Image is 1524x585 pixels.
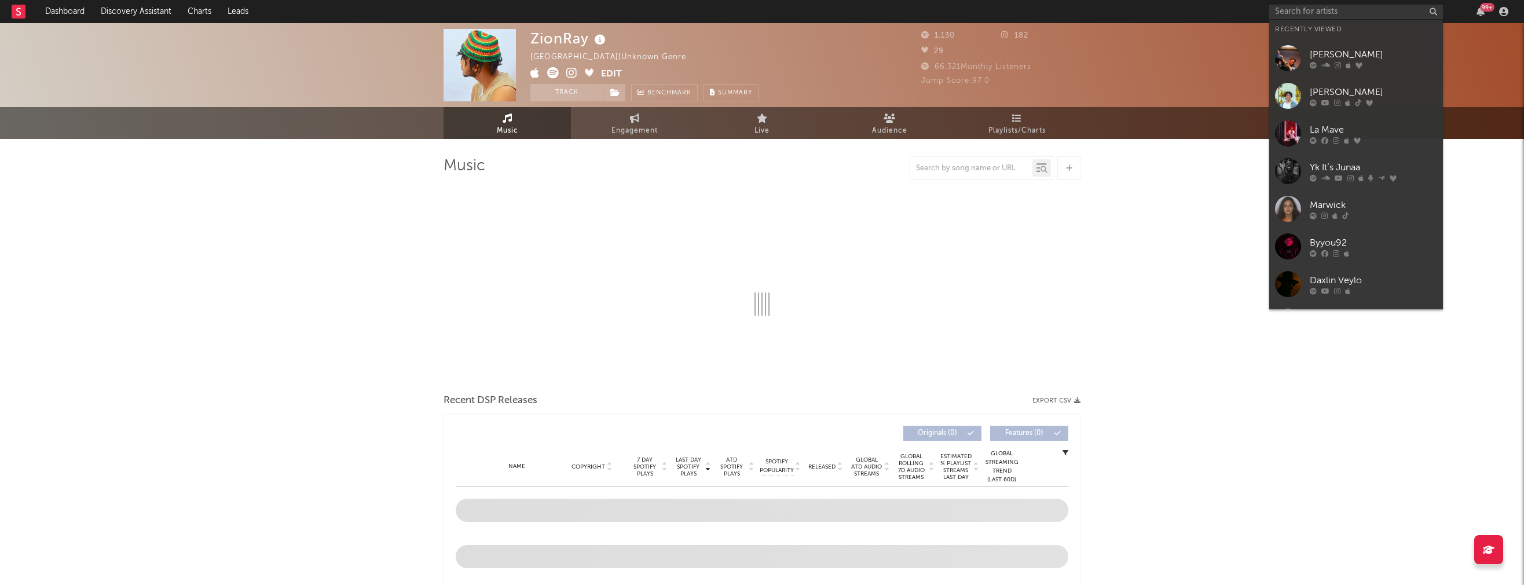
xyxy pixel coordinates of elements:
span: Last Day Spotify Plays [673,456,704,477]
span: Estimated % Playlist Streams Last Day [940,453,972,481]
span: Spotify Popularity [760,458,794,475]
div: La Mave [1310,123,1437,137]
span: Live [754,124,770,138]
span: Copyright [571,463,605,470]
div: Name [479,462,555,471]
input: Search by song name or URL [910,164,1032,173]
a: La Mave [1269,115,1443,152]
input: Search for artists [1269,5,1443,19]
span: Summary [718,90,752,96]
a: Playlists/Charts [953,107,1080,139]
button: Track [530,84,603,101]
button: Edit [601,67,622,82]
span: Playlists/Charts [988,124,1046,138]
span: Music [497,124,518,138]
div: Byyou92 [1310,236,1437,250]
span: Benchmark [647,86,691,100]
div: [PERSON_NAME] [1310,85,1437,99]
span: Global Rolling 7D Audio Streams [895,453,927,481]
a: Byyou92 [1269,228,1443,265]
a: Benchmark [631,84,698,101]
span: 66,321 Monthly Listeners [921,63,1031,71]
div: [PERSON_NAME] [1310,47,1437,61]
div: 99 + [1480,3,1494,12]
button: 99+ [1477,7,1485,16]
span: Jump Score: 97.0 [921,77,990,85]
span: Global ATD Audio Streams [851,456,882,477]
div: Global Streaming Trend (Last 60D) [984,449,1019,484]
div: Marwick [1310,198,1437,212]
span: Recent DSP Releases [444,394,537,408]
a: Live [698,107,826,139]
span: Features ( 0 ) [998,430,1051,437]
a: Yk It’s Junaa [1269,152,1443,190]
a: Daxlin Veylo [1269,265,1443,303]
span: 7 Day Spotify Plays [629,456,660,477]
button: Export CSV [1032,397,1080,404]
span: ATD Spotify Plays [716,456,747,477]
a: Audience [826,107,953,139]
span: Audience [872,124,907,138]
div: ZionRay [530,29,609,48]
span: Engagement [611,124,658,138]
a: Marwick [1269,190,1443,228]
span: 29 [921,47,944,55]
a: Engagement [571,107,698,139]
a: [PERSON_NAME] [1269,39,1443,77]
button: Features(0) [990,426,1068,441]
div: Daxlin Veylo [1310,273,1437,287]
span: 1,130 [921,32,955,39]
div: Yk It’s Junaa [1310,160,1437,174]
span: Originals ( 0 ) [911,430,964,437]
div: [GEOGRAPHIC_DATA] | Unknown Genre [530,50,699,64]
a: pichuu [1269,303,1443,341]
a: [PERSON_NAME] [1269,77,1443,115]
span: Released [808,463,836,470]
a: Music [444,107,571,139]
button: Originals(0) [903,426,981,441]
span: 182 [1001,32,1028,39]
button: Summary [704,84,759,101]
div: Recently Viewed [1275,23,1437,36]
